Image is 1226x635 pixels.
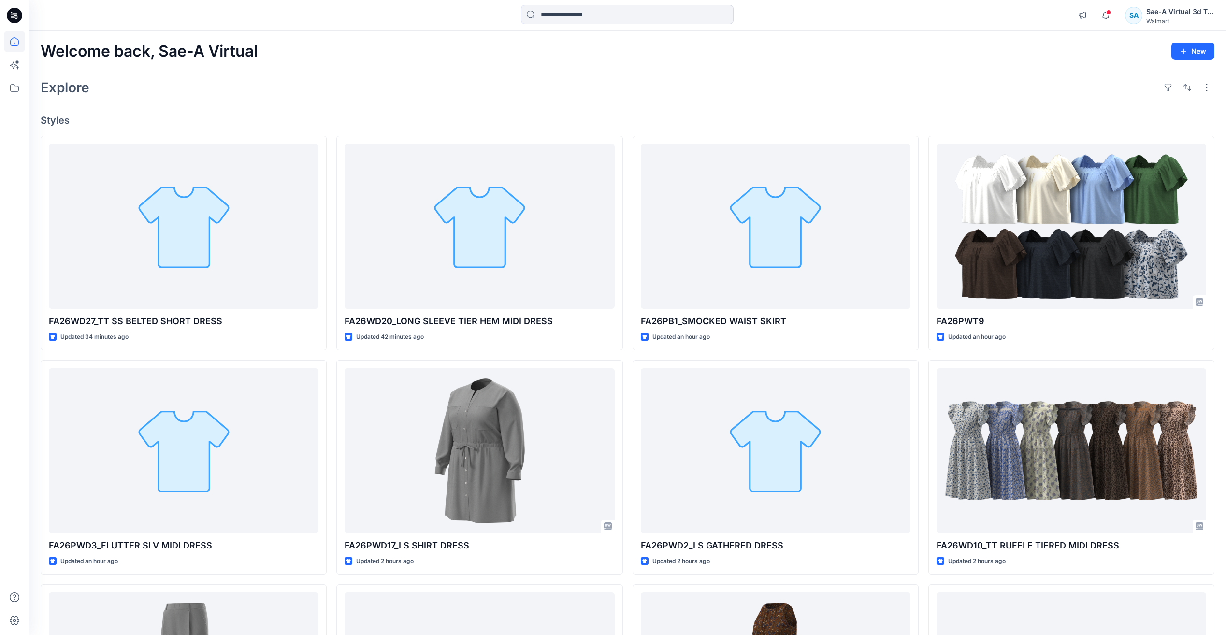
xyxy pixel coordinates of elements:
a: FA26PWD2_LS GATHERED DRESS [641,368,910,533]
p: FA26PWT9 [937,315,1206,328]
a: FA26PWT9 [937,144,1206,309]
p: Updated an hour ago [652,332,710,342]
a: FA26PWD17_LS SHIRT DRESS [345,368,614,533]
p: Updated 2 hours ago [948,556,1006,566]
div: Sae-A Virtual 3d Team [1146,6,1214,17]
a: FA26WD10_TT RUFFLE TIERED MIDI DRESS [937,368,1206,533]
a: FA26WD27_TT SS BELTED SHORT DRESS [49,144,318,309]
button: New [1171,43,1214,60]
a: FA26PWD3_FLUTTER SLV MIDI DRESS [49,368,318,533]
a: FA26WD20_LONG SLEEVE TIER HEM MIDI DRESS [345,144,614,309]
p: FA26PWD2_LS GATHERED DRESS [641,539,910,552]
p: Updated an hour ago [60,556,118,566]
p: FA26PWD17_LS SHIRT DRESS [345,539,614,552]
div: SA [1125,7,1142,24]
p: Updated 34 minutes ago [60,332,129,342]
p: FA26WD20_LONG SLEEVE TIER HEM MIDI DRESS [345,315,614,328]
div: Walmart [1146,17,1214,25]
p: Updated 42 minutes ago [356,332,424,342]
p: Updated an hour ago [948,332,1006,342]
p: FA26PWD3_FLUTTER SLV MIDI DRESS [49,539,318,552]
p: Updated 2 hours ago [356,556,414,566]
a: FA26PB1_SMOCKED WAIST SKIRT [641,144,910,309]
h4: Styles [41,115,1214,126]
p: FA26WD10_TT RUFFLE TIERED MIDI DRESS [937,539,1206,552]
h2: Explore [41,80,89,95]
p: FA26WD27_TT SS BELTED SHORT DRESS [49,315,318,328]
p: FA26PB1_SMOCKED WAIST SKIRT [641,315,910,328]
h2: Welcome back, Sae-A Virtual [41,43,258,60]
p: Updated 2 hours ago [652,556,710,566]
